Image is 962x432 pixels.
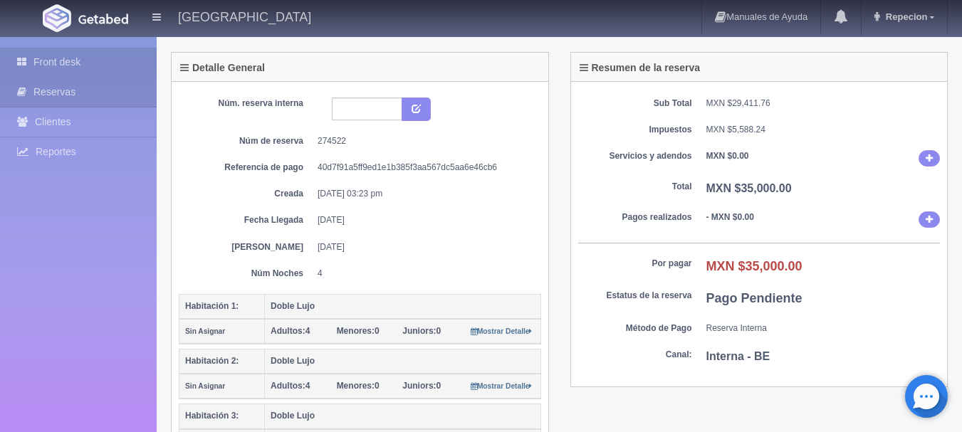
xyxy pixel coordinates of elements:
[882,11,928,22] span: Repecion
[189,214,303,226] dt: Fecha Llegada
[706,182,792,194] b: MXN $35,000.00
[578,322,692,334] dt: Método de Pago
[185,356,239,366] b: Habitación 2:
[471,326,533,336] a: Mostrar Detalle
[189,268,303,280] dt: Núm Noches
[471,381,533,391] a: Mostrar Detalle
[578,150,692,162] dt: Servicios y adendos
[580,63,701,73] h4: Resumen de la reserva
[706,291,802,305] b: Pago Pendiente
[180,63,265,73] h4: Detalle General
[271,381,310,391] span: 4
[185,327,225,335] small: Sin Asignar
[318,188,530,200] dd: [DATE] 03:23 pm
[578,258,692,270] dt: Por pagar
[189,162,303,174] dt: Referencia de pago
[706,124,941,136] dd: MXN $5,588.24
[318,268,530,280] dd: 4
[185,301,239,311] b: Habitación 1:
[706,212,754,222] b: - MXN $0.00
[402,381,436,391] strong: Juniors:
[706,151,749,161] b: MXN $0.00
[185,382,225,390] small: Sin Asignar
[265,294,541,319] th: Doble Lujo
[578,124,692,136] dt: Impuestos
[706,98,941,110] dd: MXN $29,411.76
[578,349,692,361] dt: Canal:
[578,290,692,302] dt: Estatus de la reserva
[189,241,303,253] dt: [PERSON_NAME]
[471,327,533,335] small: Mostrar Detalle
[337,381,380,391] span: 0
[337,381,375,391] strong: Menores:
[189,98,303,110] dt: Núm. reserva interna
[318,135,530,147] dd: 274522
[578,98,692,110] dt: Sub Total
[318,162,530,174] dd: 40d7f91a5ff9ed1e1b385f3aa567dc5aa6e46cb6
[706,350,770,362] b: Interna - BE
[271,381,305,391] strong: Adultos:
[271,326,305,336] strong: Adultos:
[43,4,71,32] img: Getabed
[265,404,541,429] th: Doble Lujo
[189,135,303,147] dt: Núm de reserva
[337,326,375,336] strong: Menores:
[471,382,533,390] small: Mostrar Detalle
[78,14,128,24] img: Getabed
[578,181,692,193] dt: Total
[402,381,441,391] span: 0
[402,326,436,336] strong: Juniors:
[706,322,941,334] dd: Reserva Interna
[402,326,441,336] span: 0
[706,259,802,273] b: MXN $35,000.00
[178,7,311,25] h4: [GEOGRAPHIC_DATA]
[189,188,303,200] dt: Creada
[271,326,310,336] span: 4
[318,214,530,226] dd: [DATE]
[578,211,692,223] dt: Pagos realizados
[185,411,239,421] b: Habitación 3:
[337,326,380,336] span: 0
[318,241,530,253] dd: [DATE]
[265,349,541,374] th: Doble Lujo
